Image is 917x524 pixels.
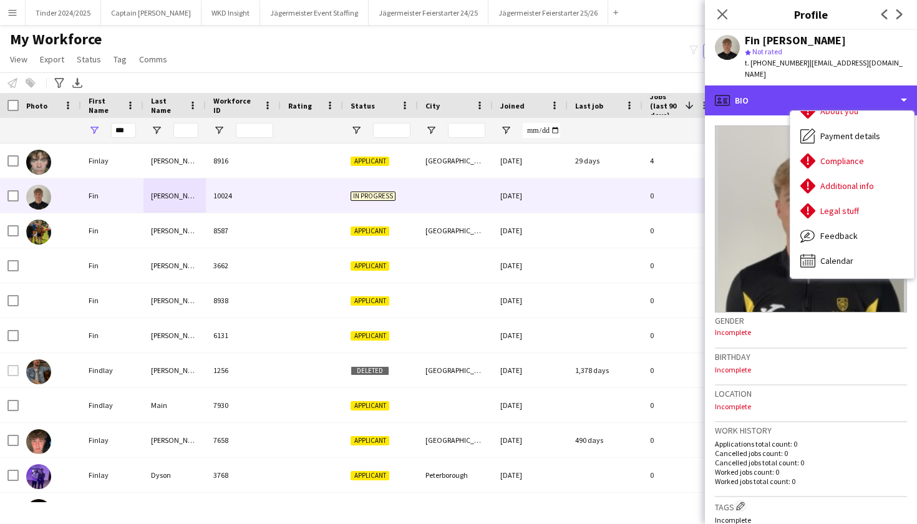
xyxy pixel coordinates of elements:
[81,423,143,457] div: Finlay
[206,318,281,352] div: 6131
[206,458,281,492] div: 3768
[820,230,858,241] span: Feedback
[568,143,643,178] div: 29 days
[523,123,560,138] input: Joined Filter Input
[703,44,765,59] button: Everyone9,754
[650,92,680,120] span: Jobs (last 90 days)
[81,143,143,178] div: Finlay
[715,467,907,477] p: Worked jobs count: 0
[40,54,64,65] span: Export
[89,96,121,115] span: First Name
[418,423,493,457] div: [GEOGRAPHIC_DATA]
[715,500,907,513] h3: Tags
[820,130,880,142] span: Payment details
[752,47,782,56] span: Not rated
[715,449,907,458] p: Cancelled jobs count: 0
[351,192,395,201] span: In progress
[643,283,717,318] div: 0
[790,124,914,148] div: Payment details
[213,96,258,115] span: Workforce ID
[89,125,100,136] button: Open Filter Menu
[568,423,643,457] div: 490 days
[81,248,143,283] div: Fin
[143,283,206,318] div: [PERSON_NAME]
[143,353,206,387] div: [PERSON_NAME]
[206,423,281,457] div: 7658
[206,248,281,283] div: 3662
[448,123,485,138] input: City Filter Input
[72,51,106,67] a: Status
[351,296,389,306] span: Applicant
[373,123,410,138] input: Status Filter Input
[143,423,206,457] div: [PERSON_NAME]
[493,353,568,387] div: [DATE]
[81,178,143,213] div: Fin
[715,425,907,436] h3: Work history
[493,388,568,422] div: [DATE]
[206,283,281,318] div: 8938
[715,327,751,337] span: Incomplete
[81,318,143,352] div: Fin
[109,51,132,67] a: Tag
[790,173,914,198] div: Additional info
[201,1,260,25] button: WKD Insight
[143,248,206,283] div: [PERSON_NAME]
[351,125,362,136] button: Open Filter Menu
[151,96,183,115] span: Last Name
[418,213,493,248] div: [GEOGRAPHIC_DATA]
[715,439,907,449] p: Applications total count: 0
[575,101,603,110] span: Last job
[139,54,167,65] span: Comms
[351,366,389,376] span: Deleted
[643,423,717,457] div: 0
[643,143,717,178] div: 4
[351,101,375,110] span: Status
[705,85,917,115] div: Bio
[790,148,914,173] div: Compliance
[493,283,568,318] div: [DATE]
[643,458,717,492] div: 0
[418,143,493,178] div: [GEOGRAPHIC_DATA]
[143,458,206,492] div: Dyson
[81,458,143,492] div: Finlay
[493,213,568,248] div: [DATE]
[820,180,874,192] span: Additional info
[143,178,206,213] div: [PERSON_NAME]
[206,213,281,248] div: 8587
[26,220,51,245] img: Fin Hainsworth
[81,213,143,248] div: Fin
[10,54,27,65] span: View
[81,283,143,318] div: Fin
[643,178,717,213] div: 0
[151,125,162,136] button: Open Filter Menu
[790,223,914,248] div: Feedback
[790,248,914,273] div: Calendar
[10,30,102,49] span: My Workforce
[425,125,437,136] button: Open Filter Menu
[488,1,608,25] button: Jägermeister Feierstarter 25/26
[351,261,389,271] span: Applicant
[206,388,281,422] div: 7930
[715,351,907,362] h3: Birthday
[173,123,198,138] input: Last Name Filter Input
[493,458,568,492] div: [DATE]
[26,150,51,175] img: Finlay Shaw
[715,388,907,399] h3: Location
[26,185,51,210] img: Fin Goodger
[493,423,568,457] div: [DATE]
[236,123,273,138] input: Workforce ID Filter Input
[35,51,69,67] a: Export
[643,388,717,422] div: 0
[820,105,858,117] span: About you
[705,6,917,22] h3: Profile
[143,143,206,178] div: [PERSON_NAME]
[418,353,493,387] div: [GEOGRAPHIC_DATA]
[418,458,493,492] div: Peterborough
[493,248,568,283] div: [DATE]
[643,248,717,283] div: 0
[820,255,853,266] span: Calendar
[643,353,717,387] div: 0
[26,359,51,384] img: Findlay Crawford
[288,101,312,110] span: Rating
[493,178,568,213] div: [DATE]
